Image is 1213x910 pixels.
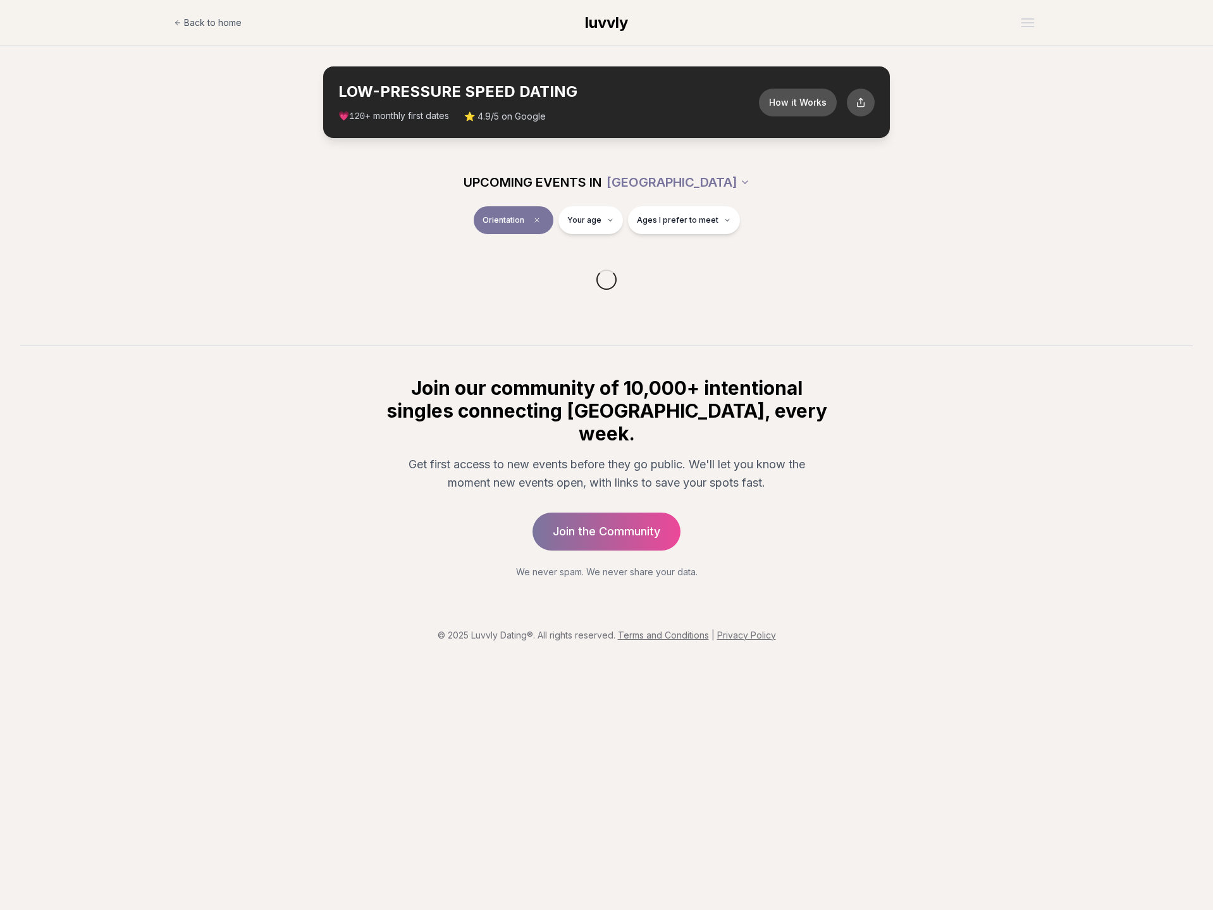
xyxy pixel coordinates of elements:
span: Ages I prefer to meet [637,215,718,225]
span: UPCOMING EVENTS IN [464,173,601,191]
a: Join the Community [533,513,680,551]
span: Orientation [483,215,524,225]
span: | [711,630,715,640]
h2: Join our community of 10,000+ intentional singles connecting [GEOGRAPHIC_DATA], every week. [384,377,829,445]
a: luvvly [585,13,628,33]
span: luvvly [585,13,628,32]
span: Your age [567,215,601,225]
span: 120 [349,111,365,122]
button: [GEOGRAPHIC_DATA] [606,168,750,196]
span: 💗 + monthly first dates [338,109,449,123]
a: Privacy Policy [717,630,776,640]
span: Back to home [184,16,242,29]
a: Back to home [174,10,242,35]
p: We never spam. We never share your data. [384,566,829,578]
span: ⭐ 4.9/5 on Google [464,110,546,123]
a: Terms and Conditions [618,630,709,640]
span: Clear event type filter [529,213,545,228]
button: Ages I prefer to meet [628,206,740,234]
p: Get first access to new events before they go public. We'll let you know the moment new events op... [394,455,819,492]
button: How it Works [759,89,837,116]
p: © 2025 Luvvly Dating®. All rights reserved. [10,629,1203,642]
button: Open menu [1016,13,1039,32]
h2: LOW-PRESSURE SPEED DATING [338,82,759,102]
button: Your age [558,206,623,234]
button: OrientationClear event type filter [474,206,553,234]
